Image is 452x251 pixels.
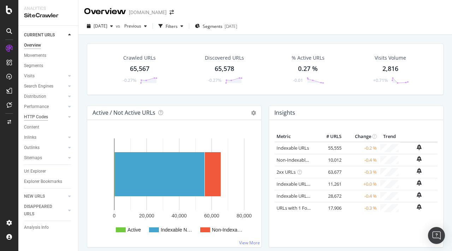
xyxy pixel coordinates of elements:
a: NEW URLS [24,193,66,200]
a: Explorer Bookmarks [24,178,73,185]
div: Segments [24,62,43,70]
div: Open Intercom Messenger [428,227,445,244]
button: Segments[DATE] [192,20,240,32]
td: 10,012 [315,154,343,166]
th: Metric [275,131,315,142]
div: 65,567 [130,64,149,73]
button: Filters [156,20,186,32]
div: bell-plus [417,204,422,210]
div: SiteCrawler [24,12,72,20]
div: [DOMAIN_NAME] [129,9,167,16]
a: DISAPPEARED URLS [24,203,66,218]
td: -0.4 % [343,190,379,202]
div: 0.27 % [298,64,318,73]
div: HTTP Codes [24,113,48,121]
td: -0.3 % [343,166,379,178]
div: DISAPPEARED URLS [24,203,60,218]
div: Content [24,124,39,131]
div: bell-plus [417,144,422,150]
a: Indexable URLs [276,145,309,151]
span: Previous [121,23,141,29]
div: Analysis Info [24,224,49,231]
a: Search Engines [24,83,66,90]
text: 20,000 [139,213,154,219]
div: NEW URLS [24,193,45,200]
svg: A chart. [93,131,256,241]
i: Options [251,110,256,115]
div: Explorer Bookmarks [24,178,62,185]
span: Segments [203,23,222,29]
td: 28,672 [315,190,343,202]
a: Performance [24,103,66,110]
a: Distribution [24,93,66,100]
td: 17,906 [315,202,343,214]
th: Trend [379,131,400,142]
a: Non-Indexable URLs [276,157,320,163]
button: [DATE] [84,20,116,32]
a: Inlinks [24,134,66,141]
div: Overview [84,6,126,18]
text: Non-Indexa… [212,227,242,233]
text: 0 [113,213,116,219]
td: 63,677 [315,166,343,178]
a: Sitemaps [24,154,66,162]
th: # URLS [315,131,343,142]
a: Url Explorer [24,168,73,175]
div: bell-plus [417,192,422,198]
td: 11,261 [315,178,343,190]
td: -0.3 % [343,202,379,214]
text: Indexable N… [161,227,192,233]
div: -0.01 [293,77,303,83]
a: Content [24,124,73,131]
a: Analysis Info [24,224,73,231]
a: View More [239,240,260,246]
div: % Active URLs [292,54,325,61]
div: +0.71% [373,77,388,83]
a: CURRENT URLS [24,31,66,39]
text: Active [127,227,141,233]
th: Change [343,131,379,142]
div: -0.27% [123,77,136,83]
a: Movements [24,52,73,59]
a: Indexable URLs with Bad H1 [276,181,335,187]
text: 60,000 [204,213,219,219]
a: Outlinks [24,144,66,151]
div: bell-plus [417,168,422,174]
text: 80,000 [237,213,252,219]
a: Overview [24,42,73,49]
div: Movements [24,52,46,59]
div: Inlinks [24,134,36,141]
div: Search Engines [24,83,53,90]
span: 2025 Aug. 9th [94,23,107,29]
div: -0.27% [208,77,221,83]
div: 2,816 [382,64,398,73]
td: 55,555 [315,142,343,154]
td: -0.4 % [343,154,379,166]
div: Sitemaps [24,154,42,162]
h4: Active / Not Active URLs [93,108,155,118]
a: Segments [24,62,73,70]
div: bell-plus [417,156,422,162]
div: Crawled URLs [123,54,156,61]
td: +0.0 % [343,178,379,190]
text: 40,000 [172,213,187,219]
td: -0.2 % [343,142,379,154]
div: Overview [24,42,41,49]
span: vs [116,23,121,29]
div: arrow-right-arrow-left [169,10,174,15]
div: Performance [24,103,49,110]
div: Filters [166,23,178,29]
a: URLs with 1 Follow Inlink [276,205,328,211]
div: CURRENT URLS [24,31,55,39]
a: HTTP Codes [24,113,66,121]
div: Discovered URLs [205,54,244,61]
div: Analytics [24,6,72,12]
div: 65,578 [215,64,234,73]
button: Previous [121,20,150,32]
a: 2xx URLs [276,169,296,175]
div: [DATE] [225,23,237,29]
div: Outlinks [24,144,40,151]
a: Indexable URLs with Bad Description [276,193,353,199]
div: Visits Volume [375,54,406,61]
